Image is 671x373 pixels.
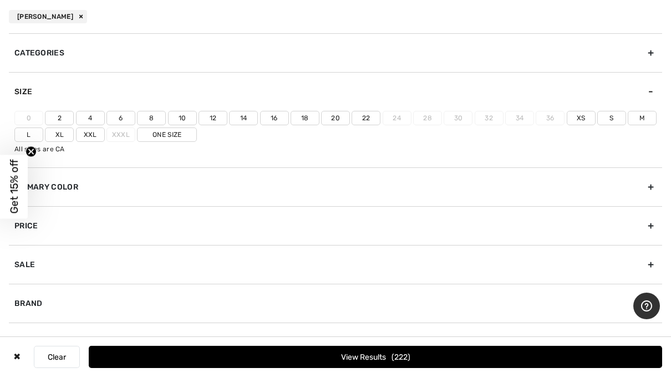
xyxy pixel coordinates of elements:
span: 222 [392,352,410,362]
label: Xs [567,111,596,125]
label: 16 [260,111,289,125]
label: 12 [199,111,227,125]
iframe: Opens a widget where you can find more information [633,293,660,320]
div: Sale [9,245,662,284]
div: Price [9,206,662,245]
label: Xl [45,127,74,142]
label: 34 [505,111,534,125]
label: 2 [45,111,74,125]
label: 30 [444,111,472,125]
div: Brand [9,284,662,323]
label: 36 [536,111,565,125]
div: [PERSON_NAME] [9,10,87,23]
div: Primary Color [9,167,662,206]
label: 28 [413,111,442,125]
label: Xxl [76,127,105,142]
button: Close teaser [26,146,37,157]
label: 4 [76,111,105,125]
button: Clear [34,346,80,368]
label: L [14,127,43,142]
label: 8 [137,111,166,125]
label: 22 [352,111,380,125]
label: M [628,111,657,125]
label: S [597,111,626,125]
label: 32 [475,111,504,125]
div: Pattern [9,323,662,361]
div: ✖ [9,346,25,368]
label: One Size [137,127,197,142]
span: Get 15% off [8,160,21,214]
div: Categories [9,33,662,72]
div: Size [9,72,662,111]
label: 20 [321,111,350,125]
label: 6 [106,111,135,125]
label: 0 [14,111,43,125]
label: 18 [291,111,319,125]
button: View Results222 [89,346,662,368]
label: 14 [229,111,258,125]
div: All sizes are CA [14,144,662,154]
label: 24 [383,111,411,125]
label: 10 [168,111,197,125]
label: Xxxl [106,127,135,142]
